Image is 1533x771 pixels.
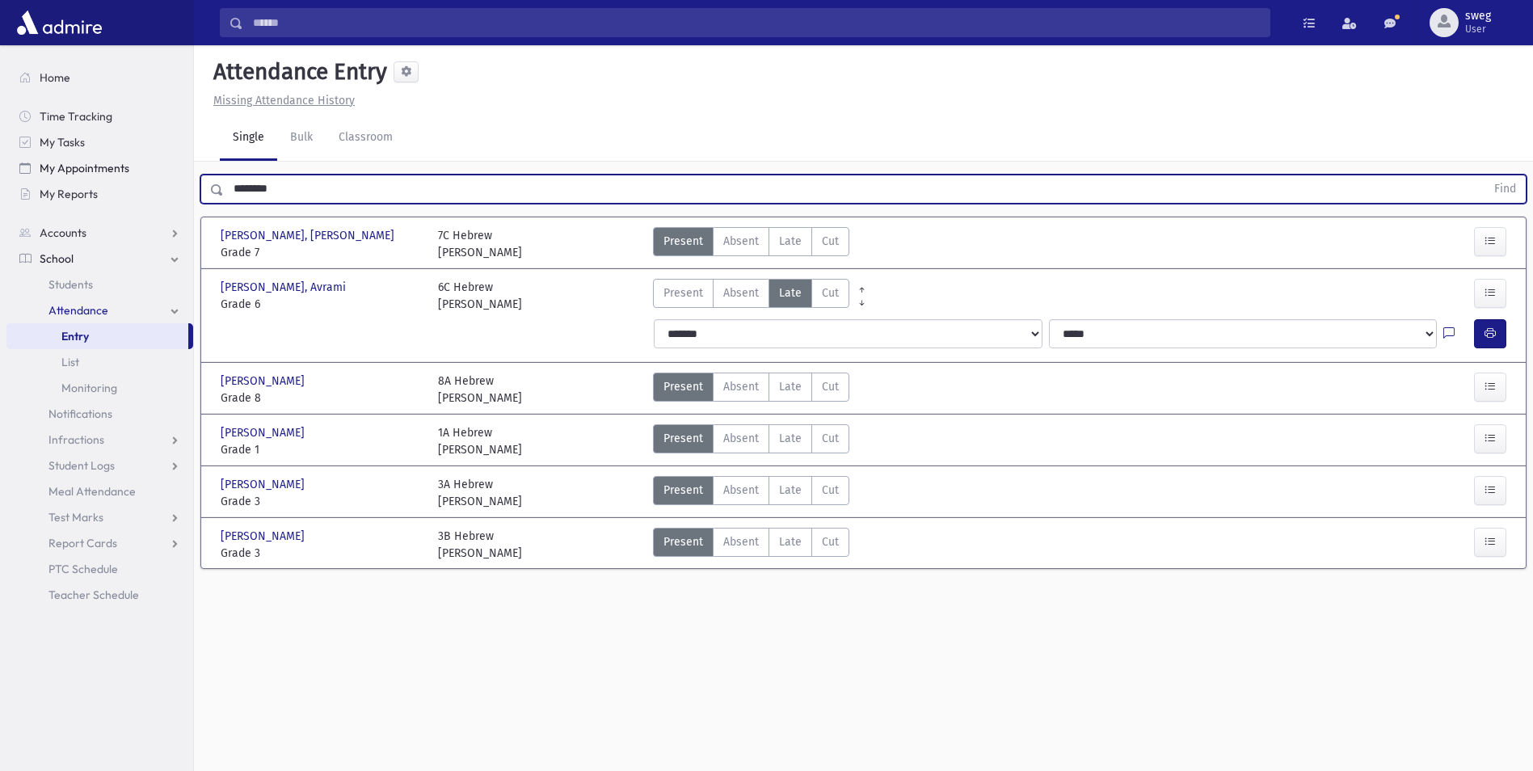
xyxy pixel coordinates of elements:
[1485,175,1526,203] button: Find
[653,279,849,313] div: AttTypes
[438,476,522,510] div: 3A Hebrew [PERSON_NAME]
[13,6,106,39] img: AdmirePro
[213,94,355,107] u: Missing Attendance History
[6,453,193,478] a: Student Logs
[663,482,703,499] span: Present
[438,528,522,562] div: 3B Hebrew [PERSON_NAME]
[723,430,759,447] span: Absent
[61,329,89,343] span: Entry
[6,478,193,504] a: Meal Attendance
[822,378,839,395] span: Cut
[779,430,802,447] span: Late
[207,58,387,86] h5: Attendance Entry
[40,161,129,175] span: My Appointments
[48,407,112,421] span: Notifications
[6,220,193,246] a: Accounts
[1465,23,1491,36] span: User
[438,373,522,407] div: 8A Hebrew [PERSON_NAME]
[61,381,117,395] span: Monitoring
[48,303,108,318] span: Attendance
[653,424,849,458] div: AttTypes
[40,135,85,150] span: My Tasks
[221,545,422,562] span: Grade 3
[6,504,193,530] a: Test Marks
[653,227,849,261] div: AttTypes
[220,116,277,161] a: Single
[6,272,193,297] a: Students
[6,530,193,556] a: Report Cards
[221,227,398,244] span: [PERSON_NAME], [PERSON_NAME]
[779,284,802,301] span: Late
[221,244,422,261] span: Grade 7
[822,284,839,301] span: Cut
[653,373,849,407] div: AttTypes
[6,349,193,375] a: List
[663,378,703,395] span: Present
[221,493,422,510] span: Grade 3
[779,378,802,395] span: Late
[438,227,522,261] div: 7C Hebrew [PERSON_NAME]
[221,279,349,296] span: [PERSON_NAME], Avrami
[40,251,74,266] span: School
[822,482,839,499] span: Cut
[663,233,703,250] span: Present
[822,233,839,250] span: Cut
[6,246,193,272] a: School
[221,296,422,313] span: Grade 6
[221,373,308,390] span: [PERSON_NAME]
[221,528,308,545] span: [PERSON_NAME]
[48,510,103,525] span: Test Marks
[277,116,326,161] a: Bulk
[723,533,759,550] span: Absent
[1465,10,1491,23] span: sweg
[6,323,188,349] a: Entry
[221,476,308,493] span: [PERSON_NAME]
[48,277,93,292] span: Students
[207,94,355,107] a: Missing Attendance History
[822,533,839,550] span: Cut
[326,116,406,161] a: Classroom
[779,482,802,499] span: Late
[6,375,193,401] a: Monitoring
[6,129,193,155] a: My Tasks
[221,441,422,458] span: Grade 1
[723,378,759,395] span: Absent
[438,424,522,458] div: 1A Hebrew [PERSON_NAME]
[243,8,1270,37] input: Search
[40,187,98,201] span: My Reports
[40,70,70,85] span: Home
[40,109,112,124] span: Time Tracking
[438,279,522,313] div: 6C Hebrew [PERSON_NAME]
[48,588,139,602] span: Teacher Schedule
[48,484,136,499] span: Meal Attendance
[6,297,193,323] a: Attendance
[663,430,703,447] span: Present
[6,103,193,129] a: Time Tracking
[61,355,79,369] span: List
[221,424,308,441] span: [PERSON_NAME]
[723,233,759,250] span: Absent
[663,533,703,550] span: Present
[40,225,86,240] span: Accounts
[6,582,193,608] a: Teacher Schedule
[779,533,802,550] span: Late
[723,482,759,499] span: Absent
[48,458,115,473] span: Student Logs
[48,562,118,576] span: PTC Schedule
[6,556,193,582] a: PTC Schedule
[653,476,849,510] div: AttTypes
[6,65,193,91] a: Home
[6,155,193,181] a: My Appointments
[653,528,849,562] div: AttTypes
[6,401,193,427] a: Notifications
[221,390,422,407] span: Grade 8
[723,284,759,301] span: Absent
[48,432,104,447] span: Infractions
[6,427,193,453] a: Infractions
[6,181,193,207] a: My Reports
[779,233,802,250] span: Late
[663,284,703,301] span: Present
[48,536,117,550] span: Report Cards
[822,430,839,447] span: Cut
